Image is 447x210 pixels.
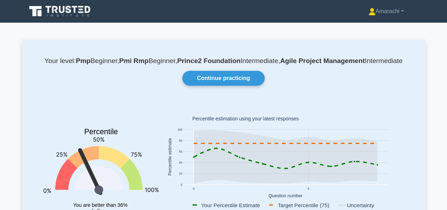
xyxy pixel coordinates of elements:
b: Pmp [76,57,91,64]
text: Percentile estimation using your latest responses [192,116,299,122]
text: 60 [179,150,182,153]
a: Continue practicing [182,71,264,86]
text: 0 [181,183,182,187]
tspan: You are better than 36% [73,202,128,208]
text: 80 [179,139,182,142]
text: 20 [179,172,182,176]
b: Pmi Rmp [119,57,148,64]
text: Question number [269,193,302,198]
text: 0 [193,187,194,191]
text: 40 [179,161,182,165]
text: Percentile estimate [167,138,172,176]
b: Prince2 Foundation [177,57,241,64]
a: Amarachi [352,4,421,18]
text: 5 [307,187,309,191]
b: Agile Project Management [280,57,365,64]
text: 100 [177,128,182,131]
text: Percentile [84,127,118,136]
p: Your level: Beginner, Beginner, Intermediate, Intermediate [39,57,408,65]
